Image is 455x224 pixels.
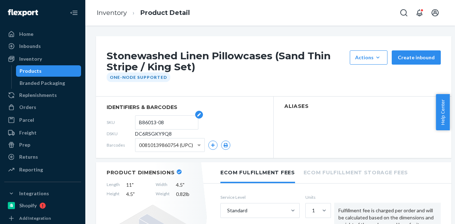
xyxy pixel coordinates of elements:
img: Flexport logo [8,9,38,16]
a: Products [16,65,81,77]
a: Reporting [4,164,81,175]
div: Reporting [19,166,43,173]
button: Integrations [4,188,81,199]
a: Home [4,28,81,40]
a: Freight [4,127,81,138]
li: Ecom Fulfillment Storage Fees [304,162,408,182]
button: Actions [350,50,387,65]
button: Create inbound [392,50,441,65]
a: Inbounds [4,40,81,52]
a: Inventory [97,9,127,17]
span: Weight [156,191,170,198]
button: Open account menu [428,6,442,20]
div: 1 [312,207,315,214]
div: Inbounds [19,43,41,50]
div: Replenishments [19,92,57,99]
a: Inventory [4,53,81,65]
div: Integrations [19,190,49,197]
span: Width [156,181,170,189]
a: Shopify [4,200,81,211]
a: Branded Packaging [16,77,81,89]
span: " [132,182,134,188]
div: Branded Packaging [20,80,65,87]
span: 11 [126,181,149,189]
span: DC6RSGKY9Q8 [135,130,172,137]
span: 4.5 [126,191,149,198]
div: Orders [19,104,36,111]
a: Add Integration [4,214,81,223]
div: Home [19,31,33,38]
div: Add Integration [19,215,51,221]
span: Length [107,181,120,189]
a: Prep [4,139,81,151]
a: Orders [4,102,81,113]
span: identifiers & barcodes [107,104,263,111]
span: " [183,182,184,188]
label: Units [305,194,328,200]
span: " [133,191,135,197]
div: Shopify [19,202,37,209]
a: Returns [4,151,81,163]
div: Parcel [19,116,34,124]
a: Parcel [4,114,81,126]
h1: Stonewashed Linen Pillowcases (Sand Thin Stripe / King Set) [107,50,346,72]
span: SKU [107,119,135,125]
button: Open notifications [412,6,427,20]
div: Prep [19,141,30,148]
input: Standard [226,207,227,214]
div: Standard [227,207,247,214]
button: Open Search Box [397,6,411,20]
div: Freight [19,129,37,136]
li: Ecom Fulfillment Fees [220,162,295,183]
div: One-Node Supported [107,72,170,82]
span: 0.82 lb [176,191,199,198]
div: Inventory [19,55,42,62]
span: DSKU [107,131,135,137]
label: Service Level [220,194,300,200]
input: 1 [311,207,312,214]
span: 4.5 [176,181,199,189]
button: Close Navigation [67,6,81,20]
a: Product Detail [140,9,190,17]
div: Products [20,67,42,75]
div: Actions [355,54,382,61]
span: Barcodes [107,142,135,148]
span: 00810139860754 (UPC) [139,139,193,151]
span: Height [107,191,120,198]
h2: Aliases [284,104,441,109]
h2: Product Dimensions [107,169,175,176]
button: Help Center [436,94,450,130]
div: Returns [19,153,38,160]
a: Replenishments [4,89,81,101]
ol: breadcrumbs [91,2,196,23]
